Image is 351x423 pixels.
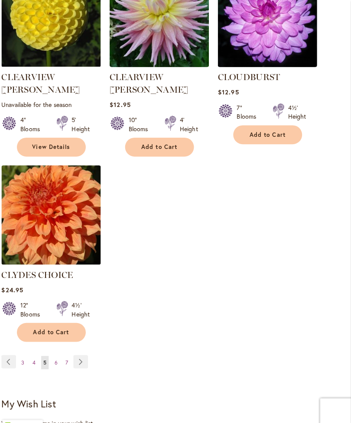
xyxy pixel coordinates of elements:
[38,141,75,148] span: View Details
[114,71,191,93] a: CLEARVIEW [PERSON_NAME]
[145,141,181,148] span: Add to Cart
[49,352,52,359] span: 5
[23,135,91,154] a: View Details
[235,123,303,142] button: Add to Cart
[8,98,105,107] p: Unavailable for the season
[8,253,105,262] a: Clyde's Choice
[251,129,287,136] span: Add to Cart
[8,411,343,420] div: You have no items in your wish list.
[26,295,51,313] div: 12" Blooms
[8,71,85,93] a: CLEARVIEW [PERSON_NAME]
[77,113,94,131] div: 5' Height
[8,390,61,403] strong: My Wish List
[71,352,73,359] span: 7
[129,135,197,154] button: Add to Cart
[220,86,241,94] span: $12.95
[220,71,281,81] a: CLOUDBURST
[289,101,307,119] div: 4½' Height
[38,352,41,359] span: 4
[8,59,105,68] a: CLEARVIEW DANIEL
[8,265,78,275] a: CLYDES CHOICE
[6,392,31,417] iframe: Launch Accessibility Center
[114,98,135,107] span: $12.95
[8,162,105,260] img: Clyde's Choice
[58,349,65,362] a: 6
[39,323,75,330] span: Add to Cart
[133,113,157,131] div: 10" Blooms
[220,59,318,68] a: Cloudburst
[36,349,43,362] a: 4
[114,59,211,68] a: Clearview Jonas
[25,349,32,362] a: 3
[239,101,263,119] div: 7" Blooms
[183,113,201,131] div: 4' Height
[77,295,94,313] div: 4½' Height
[23,317,91,336] button: Add to Cart
[27,352,30,359] span: 3
[8,280,29,288] span: $24.95
[26,113,51,131] div: 4" Blooms
[60,352,63,359] span: 6
[68,349,75,362] a: 7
